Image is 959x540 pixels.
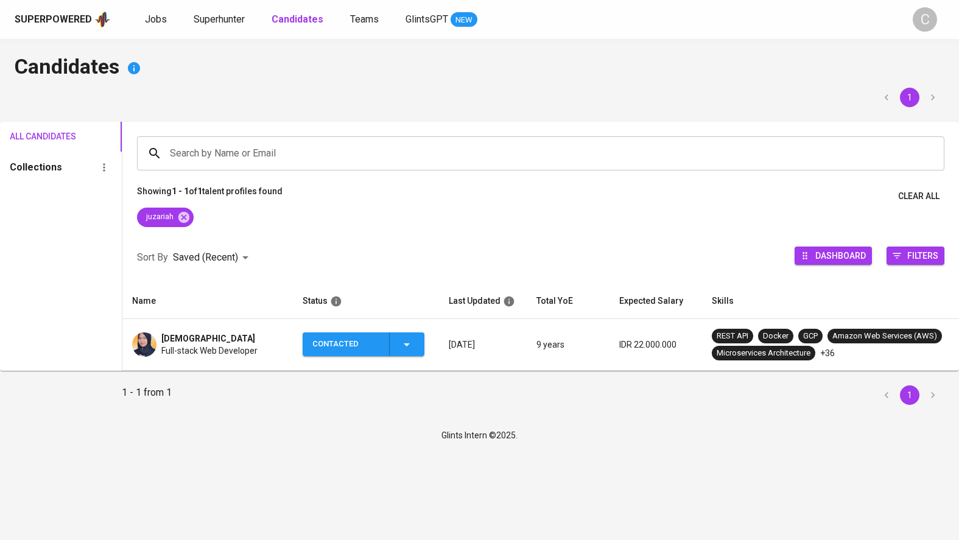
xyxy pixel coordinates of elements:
[173,247,253,269] div: Saved (Recent)
[875,88,944,107] nav: pagination navigation
[900,385,919,405] button: page 1
[122,284,293,319] th: Name
[15,54,944,83] h4: Candidates
[122,385,172,405] p: 1 - 1 from 1
[907,247,938,264] span: Filters
[132,332,156,357] img: de97cf1e1e9887176206f222485f5f80.jpg
[194,12,247,27] a: Superhunter
[803,331,818,342] div: GCP
[303,332,424,356] button: Contacted
[10,129,58,144] span: All Candidates
[439,284,527,319] th: Last Updated
[350,12,381,27] a: Teams
[145,12,169,27] a: Jobs
[609,284,702,319] th: Expected Salary
[875,385,944,405] nav: pagination navigation
[137,211,181,223] span: juzariah
[900,88,919,107] button: page 1
[898,189,940,204] span: Clear All
[832,331,937,342] div: Amazon Web Services (AWS)
[406,12,477,27] a: GlintsGPT NEW
[527,284,609,319] th: Total YoE
[145,13,167,25] span: Jobs
[194,13,245,25] span: Superhunter
[173,250,238,265] p: Saved (Recent)
[137,185,283,208] p: Showing of talent profiles found
[406,13,448,25] span: GlintsGPT
[887,247,944,265] button: Filters
[293,284,439,319] th: Status
[161,345,258,357] span: Full-stack Web Developer
[350,13,379,25] span: Teams
[161,332,255,345] span: [DEMOGRAPHIC_DATA]
[619,338,692,351] p: IDR 22.000.000
[15,10,111,29] a: Superpoweredapp logo
[795,247,872,265] button: Dashboard
[197,186,202,196] b: 1
[763,331,789,342] div: Docker
[312,332,379,356] div: Contacted
[272,12,326,27] a: Candidates
[913,7,937,32] div: C
[893,185,944,208] button: Clear All
[172,186,189,196] b: 1 - 1
[820,347,835,359] p: +36
[15,13,92,27] div: Superpowered
[536,338,600,351] p: 9 years
[272,13,323,25] b: Candidates
[137,250,168,265] p: Sort By
[10,159,62,176] h6: Collections
[717,348,810,359] div: Microservices Architecture
[815,247,866,264] span: Dashboard
[451,14,477,26] span: NEW
[717,331,748,342] div: REST API
[137,208,194,227] div: juzariah
[94,10,111,29] img: app logo
[449,338,517,351] p: [DATE]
